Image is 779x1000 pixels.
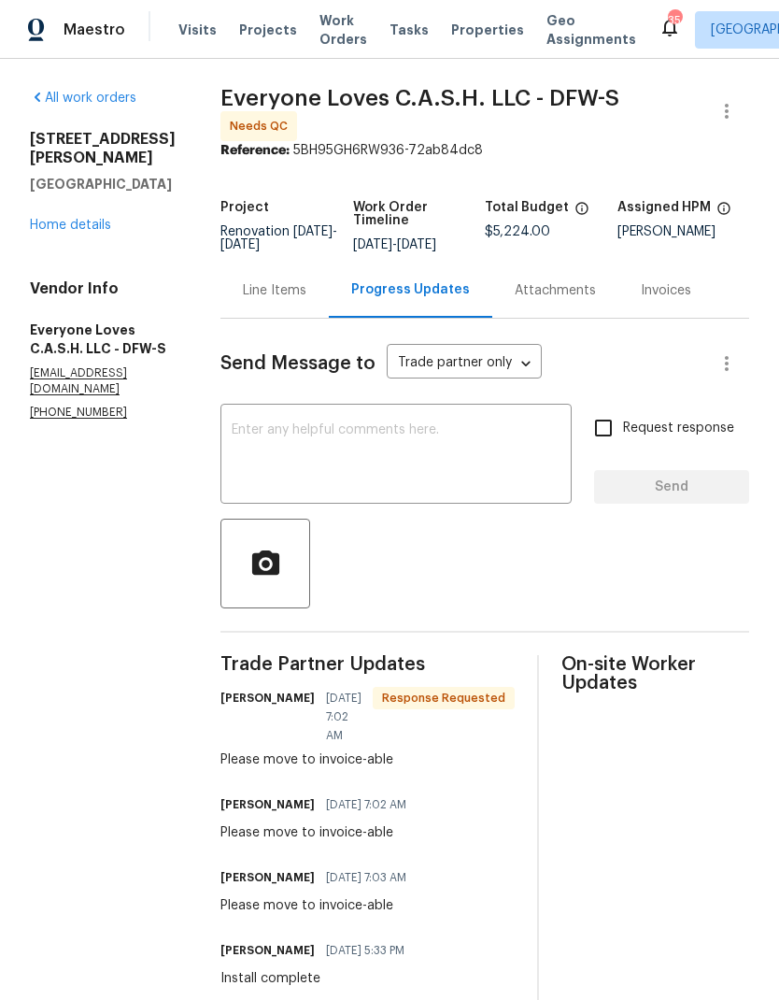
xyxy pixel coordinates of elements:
h6: [PERSON_NAME] [220,941,315,960]
span: Geo Assignments [546,11,636,49]
h5: Project [220,201,269,214]
span: [DATE] 5:33 PM [326,941,404,960]
span: Maestro [64,21,125,39]
span: [DATE] 7:02 AM [326,795,406,814]
span: Send Message to [220,354,375,373]
span: [DATE] [397,238,436,251]
div: Attachments [515,281,596,300]
span: Trade Partner Updates [220,655,515,674]
div: Please move to invoice-able [220,823,418,842]
a: Home details [30,219,111,232]
div: Invoices [641,281,691,300]
span: $5,224.00 [485,225,550,238]
span: The total cost of line items that have been proposed by Opendoor. This sum includes line items th... [574,201,589,225]
span: Tasks [389,23,429,36]
h5: Work Order Timeline [353,201,486,227]
span: [DATE] 7:02 AM [326,689,361,745]
h5: [GEOGRAPHIC_DATA] [30,175,176,193]
span: Work Orders [319,11,367,49]
div: Progress Updates [351,280,470,299]
span: Everyone Loves C.A.S.H. LLC - DFW-S [220,87,619,109]
span: Properties [451,21,524,39]
span: Visits [178,21,217,39]
span: Request response [623,419,734,438]
span: [DATE] [220,238,260,251]
div: Trade partner only [387,349,542,379]
div: Install complete [220,969,416,988]
span: Renovation [220,225,337,251]
h5: Assigned HPM [617,201,711,214]
h4: Vendor Info [30,279,176,298]
span: Projects [239,21,297,39]
h6: [PERSON_NAME] [220,795,315,814]
span: - [220,225,337,251]
h5: Total Budget [485,201,569,214]
h6: [PERSON_NAME] [220,689,315,707]
span: Needs QC [230,117,295,136]
a: All work orders [30,92,136,105]
span: The hpm assigned to this work order. [716,201,731,225]
span: [DATE] [293,225,333,238]
h2: [STREET_ADDRESS][PERSON_NAME] [30,130,176,167]
h5: Everyone Loves C.A.S.H. LLC - DFW-S [30,321,176,358]
span: On-site Worker Updates [561,655,749,693]
h6: [PERSON_NAME] [220,868,315,887]
span: [DATE] 7:03 AM [326,868,406,887]
div: Please move to invoice-able [220,750,515,769]
span: Response Requested [375,689,513,707]
div: 35 [668,11,681,30]
span: - [353,238,436,251]
b: Reference: [220,144,290,157]
div: Please move to invoice-able [220,896,418,915]
div: [PERSON_NAME] [617,225,750,238]
div: 5BH95GH6RW936-72ab84dc8 [220,141,749,160]
div: Line Items [243,281,306,300]
span: [DATE] [353,238,392,251]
